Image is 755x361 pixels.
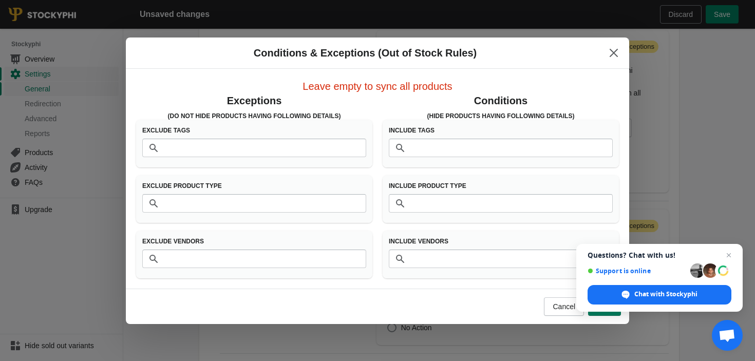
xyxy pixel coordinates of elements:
span: Leave empty to sync all products [303,81,452,92]
h3: Exclude Vendors [142,237,366,245]
h3: (Do Not Hide products having following details) [136,112,372,120]
span: Chat with Stockyphi [634,290,697,299]
span: Cancel [553,302,575,311]
span: Questions? Chat with us! [588,251,731,259]
h3: Include Vendors [389,237,613,245]
span: Conditions & Exceptions (Out of Stock Rules) [254,47,477,59]
span: Chat with Stockyphi [588,285,731,305]
span: Conditions [474,95,527,106]
h3: (Hide products having following details) [383,112,619,120]
span: Support is online [588,267,687,275]
h3: Exclude Tags [142,126,366,135]
span: Exceptions [227,95,282,106]
button: Cancel [544,297,584,316]
h3: Exclude Product Type [142,182,366,190]
h3: Include Product Type [389,182,613,190]
a: Open chat [712,320,743,351]
h3: Include Tags [389,126,613,135]
button: Close [605,44,623,62]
